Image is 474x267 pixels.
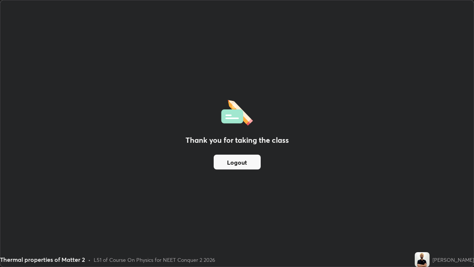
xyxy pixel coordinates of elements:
img: 005cbbf573f34bd8842bca7b046eec8b.jpg [415,252,430,267]
div: • [88,256,91,264]
h2: Thank you for taking the class [186,135,289,146]
div: [PERSON_NAME] [433,256,474,264]
img: offlineFeedback.1438e8b3.svg [221,98,253,126]
button: Logout [214,155,261,169]
div: L51 of Course On Physics for NEET Conquer 2 2026 [94,256,215,264]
